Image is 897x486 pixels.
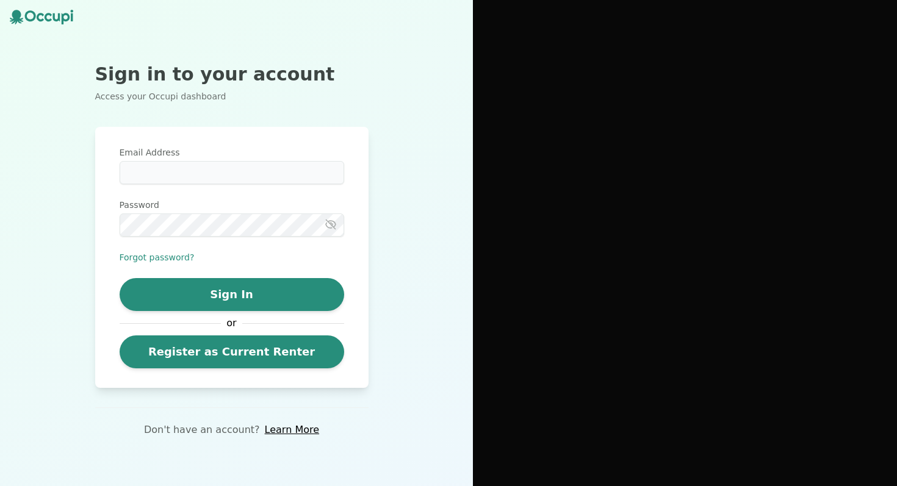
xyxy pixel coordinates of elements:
a: Learn More [265,423,319,437]
p: Don't have an account? [144,423,260,437]
a: Register as Current Renter [120,335,344,368]
span: or [221,316,243,331]
button: Sign In [120,278,344,311]
h2: Sign in to your account [95,63,369,85]
p: Access your Occupi dashboard [95,90,369,102]
button: Forgot password? [120,251,195,263]
label: Email Address [120,146,344,159]
label: Password [120,199,344,211]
